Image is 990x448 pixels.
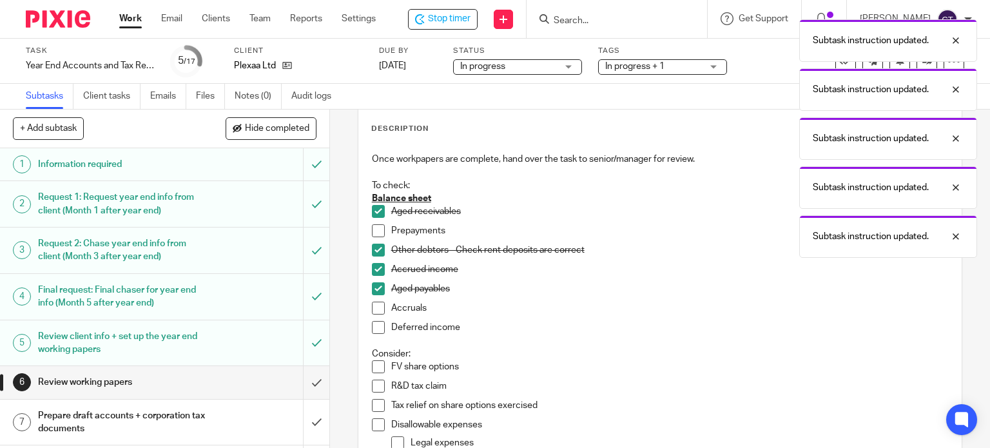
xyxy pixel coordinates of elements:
a: Email [161,12,182,25]
p: Subtask instruction updated. [813,181,929,194]
p: Consider: [372,347,949,360]
p: Subtask instruction updated. [813,230,929,243]
p: Disallowable expenses [391,418,949,431]
a: Reports [290,12,322,25]
a: Notes (0) [235,84,282,109]
label: Due by [379,46,437,56]
img: Pixie [26,10,90,28]
h1: Final request: Final chaser for year end info (Month 5 after year end) [38,280,206,313]
label: Client [234,46,363,56]
div: Plexaa Ltd - Year End Accounts and Tax Return [408,9,478,30]
p: R&D tax claim [391,380,949,393]
a: Audit logs [291,84,341,109]
p: To check: [372,179,949,192]
label: Status [453,46,582,56]
a: Team [249,12,271,25]
p: Accruals [391,302,949,315]
h1: Information required [38,155,206,174]
div: 7 [13,413,31,431]
p: Aged receivables [391,205,949,218]
div: 4 [13,287,31,306]
p: Plexaa Ltd [234,59,276,72]
p: Other debtors - Check rent deposits are correct [391,244,949,257]
img: svg%3E [937,9,958,30]
a: Clients [202,12,230,25]
p: FV share options [391,360,949,373]
h1: Request 1: Request year end info from client (Month 1 after year end) [38,188,206,220]
p: Deferred income [391,321,949,334]
p: Aged payables [391,282,949,295]
h1: Review client info + set up the year end working papers [38,327,206,360]
a: Emails [150,84,186,109]
span: Hide completed [245,124,309,134]
p: Tax relief on share options exercised [391,399,949,412]
div: 2 [13,195,31,213]
div: 1 [13,155,31,173]
p: Subtask instruction updated. [813,132,929,145]
p: Subtask instruction updated. [813,83,929,96]
small: /17 [184,58,195,65]
div: 5 [13,334,31,352]
button: + Add subtask [13,117,84,139]
a: Client tasks [83,84,141,109]
a: Subtasks [26,84,73,109]
h1: Prepare draft accounts + corporation tax documents [38,406,206,439]
div: 5 [178,54,195,68]
h1: Review working papers [38,373,206,392]
button: Hide completed [226,117,316,139]
div: 3 [13,241,31,259]
label: Task [26,46,155,56]
span: [DATE] [379,61,406,70]
a: Files [196,84,225,109]
span: In progress [460,62,505,71]
p: Accrued income [391,263,949,276]
u: Balance sheet [372,194,431,203]
p: Subtask instruction updated. [813,34,929,47]
a: Work [119,12,142,25]
p: Description [371,124,429,134]
div: 6 [13,373,31,391]
p: Prepayments [391,224,949,237]
span: Stop timer [428,12,471,26]
a: Settings [342,12,376,25]
p: Once workpapers are complete, hand over the task to senior/manager for review. [372,153,949,166]
h1: Request 2: Chase year end info from client (Month 3 after year end) [38,234,206,267]
div: Year End Accounts and Tax Return [26,59,155,72]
